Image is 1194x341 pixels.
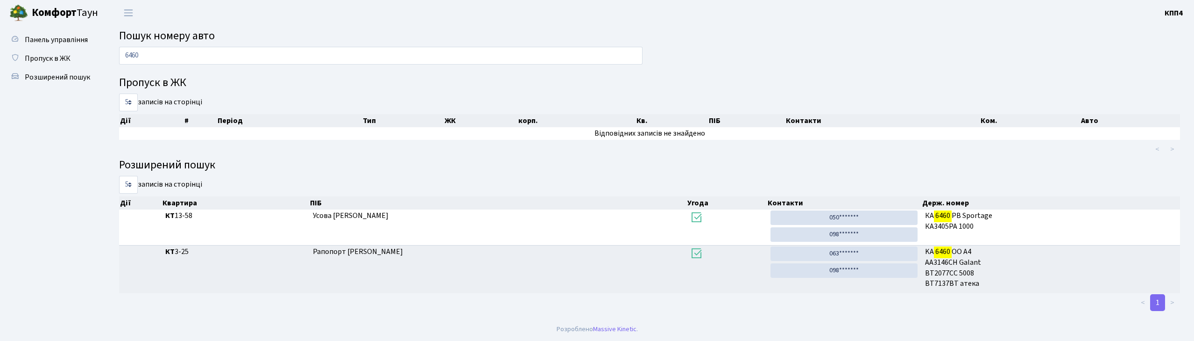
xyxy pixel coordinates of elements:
th: Авто [1080,114,1180,127]
a: КПП4 [1165,7,1183,19]
th: Контакти [767,196,921,210]
mark: 6460 [934,209,952,222]
b: Комфорт [32,5,77,20]
th: Ком. [980,114,1080,127]
th: Держ. номер [921,196,1180,210]
a: Панель управління [5,30,98,49]
button: Переключити навігацію [117,5,140,21]
span: Рапопорт [PERSON_NAME] [313,247,403,257]
th: ПІБ [708,114,785,127]
b: КТ [165,247,175,257]
label: записів на сторінці [119,94,202,111]
b: КПП4 [1165,8,1183,18]
div: Розроблено . [557,324,638,334]
span: Усова [PERSON_NAME] [313,210,389,221]
span: КА РВ Sportage КА3405РА 1000 [925,210,1176,232]
span: Панель управління [25,35,88,45]
th: Дії [119,196,162,210]
select: записів на сторінці [119,176,138,194]
th: Кв. [636,114,708,127]
a: Пропуск в ЖК [5,49,98,68]
th: Період [217,114,362,127]
span: 13-58 [165,210,305,221]
th: Тип [362,114,444,127]
th: Дії [119,114,184,127]
a: Розширений пошук [5,68,98,87]
th: корп. [517,114,636,127]
span: KA OO A4 АА3146СН Galant ВТ2077СС 5008 ВТ7137ВТ атека [925,247,1176,289]
input: Пошук [119,47,643,65]
h4: Розширений пошук [119,159,1180,172]
mark: 6460 [934,245,952,258]
a: Massive Kinetic [593,324,636,334]
span: Таун [32,5,98,21]
span: Розширений пошук [25,72,90,82]
th: # [184,114,217,127]
span: 3-25 [165,247,305,257]
span: Пропуск в ЖК [25,53,71,64]
th: ЖК [444,114,517,127]
td: Відповідних записів не знайдено [119,127,1180,140]
select: записів на сторінці [119,94,138,111]
label: записів на сторінці [119,176,202,194]
th: Квартира [162,196,309,210]
th: Угода [686,196,767,210]
img: logo.png [9,4,28,22]
a: 1 [1150,294,1165,311]
b: КТ [165,210,175,221]
th: Контакти [785,114,980,127]
h4: Пропуск в ЖК [119,76,1180,90]
span: Пошук номеру авто [119,28,215,44]
th: ПІБ [309,196,686,210]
